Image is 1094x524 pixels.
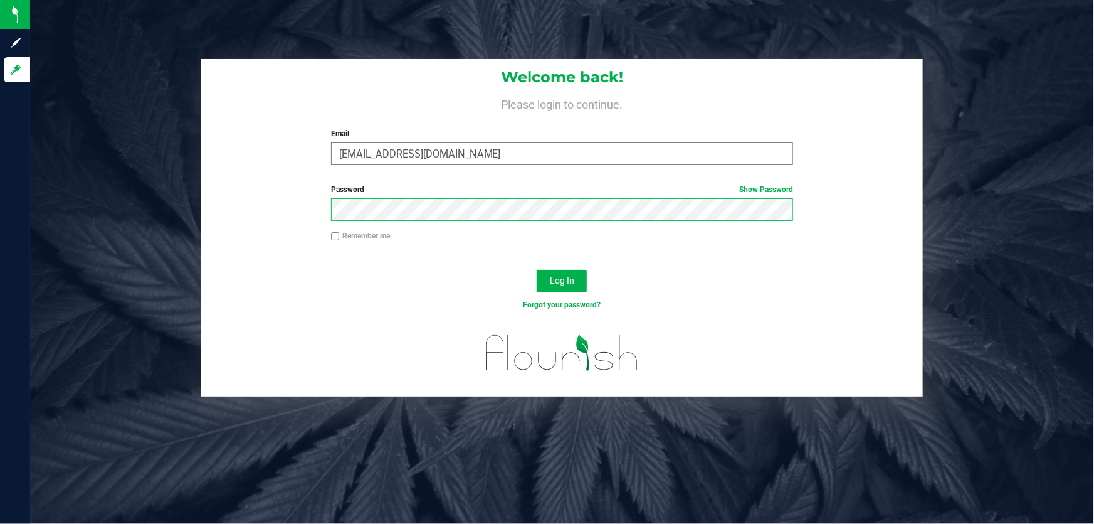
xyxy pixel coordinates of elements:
[331,230,390,242] label: Remember me
[331,128,794,139] label: Email
[739,185,793,194] a: Show Password
[523,301,601,309] a: Forgot your password?
[537,270,587,292] button: Log In
[201,69,923,85] h1: Welcome back!
[9,36,22,49] inline-svg: Sign up
[472,324,653,382] img: flourish_logo.svg
[9,63,22,76] inline-svg: Log in
[331,232,340,241] input: Remember me
[201,95,923,110] h4: Please login to continue.
[550,275,574,286] span: Log In
[331,185,364,194] span: Password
